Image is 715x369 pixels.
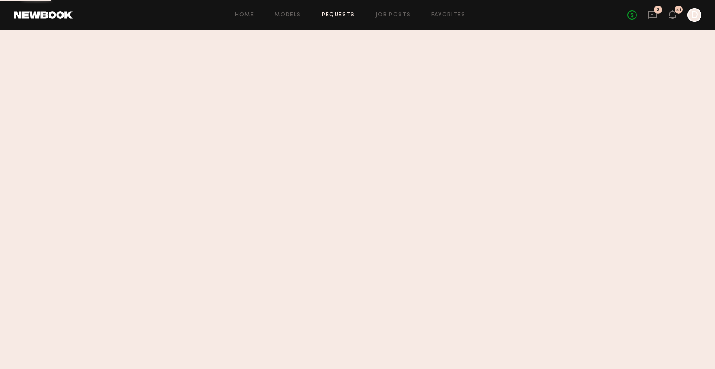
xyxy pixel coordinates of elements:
[657,8,660,12] div: 2
[275,12,301,18] a: Models
[648,10,657,21] a: 2
[235,12,254,18] a: Home
[431,12,465,18] a: Favorites
[676,8,681,12] div: 41
[376,12,411,18] a: Job Posts
[322,12,355,18] a: Requests
[687,8,701,22] a: D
